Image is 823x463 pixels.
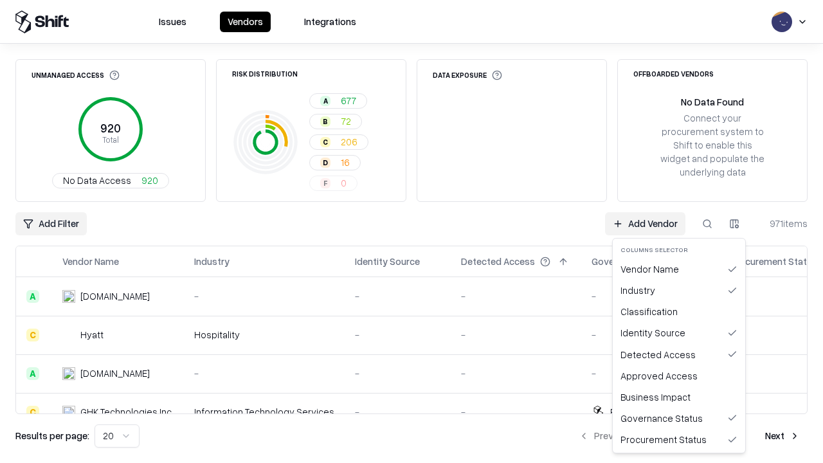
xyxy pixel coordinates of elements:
[32,70,120,80] div: Unmanaged Access
[80,289,150,303] div: [DOMAIN_NAME]
[63,174,131,187] span: No Data Access
[571,424,808,448] nav: pagination
[296,12,364,32] button: Integrations
[62,367,75,380] img: primesec.co.il
[461,289,571,303] div: -
[461,255,535,268] div: Detected Access
[80,328,104,341] div: Hyatt
[592,255,674,268] div: Governance Status
[151,12,194,32] button: Issues
[615,322,743,343] div: Identity Source
[15,212,87,235] button: Add Filter
[433,70,502,80] div: Data Exposure
[62,290,75,303] img: intrado.com
[341,94,356,107] span: 677
[320,96,330,106] div: A
[232,70,298,77] div: Risk Distribution
[80,367,150,380] div: [DOMAIN_NAME]
[757,424,808,448] button: Next
[615,241,743,259] div: Columns selector
[355,255,420,268] div: Identity Source
[194,367,334,380] div: -
[633,70,714,77] div: Offboarded Vendors
[62,329,75,341] img: Hyatt
[320,158,330,168] div: D
[592,367,710,380] div: -
[220,12,271,32] button: Vendors
[341,156,350,169] span: 16
[756,217,808,230] div: 971 items
[615,365,743,386] div: Approved Access
[615,259,743,280] div: Vendor Name
[615,386,743,408] div: Business Impact
[461,405,571,419] div: -
[730,255,817,268] div: Procurement Status
[320,137,330,147] div: C
[320,116,330,127] div: B
[605,212,685,235] a: Add Vendor
[615,301,743,322] div: Classification
[194,405,334,419] div: Information Technology Services
[80,405,174,419] div: GHK Technologies Inc.
[62,406,75,419] img: GHK Technologies Inc.
[26,367,39,380] div: A
[341,135,357,149] span: 206
[659,111,766,179] div: Connect your procurement system to Shift to enable this widget and populate the underlying data
[141,174,158,187] span: 920
[100,121,121,135] tspan: 920
[194,255,230,268] div: Industry
[615,408,743,429] div: Governance Status
[194,289,334,303] div: -
[355,328,440,341] div: -
[592,289,710,303] div: -
[461,367,571,380] div: -
[341,114,351,128] span: 72
[615,344,743,365] div: Detected Access
[461,328,571,341] div: -
[102,134,119,145] tspan: Total
[615,429,743,450] div: Procurement Status
[62,255,119,268] div: Vendor Name
[26,406,39,419] div: C
[26,329,39,341] div: C
[15,429,89,442] p: Results per page:
[355,367,440,380] div: -
[194,328,334,341] div: Hospitality
[26,290,39,303] div: A
[615,280,743,301] div: Industry
[355,289,440,303] div: -
[610,405,686,419] div: Pending Approval
[592,328,710,341] div: -
[355,405,440,419] div: -
[681,95,744,109] div: No Data Found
